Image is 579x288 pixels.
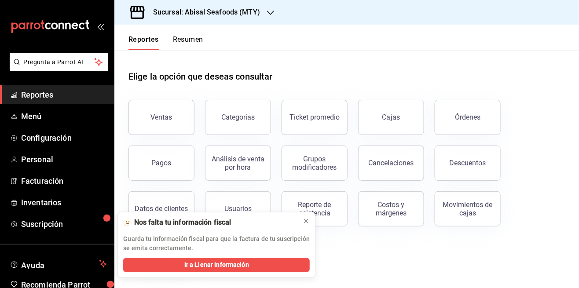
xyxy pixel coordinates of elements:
button: Reporte de asistencia [282,191,348,226]
div: Análisis de venta por hora [211,155,265,171]
span: Pregunta a Parrot AI [24,58,95,67]
div: Categorías [221,113,255,121]
div: Cajas [382,112,400,123]
div: 🫥 Nos falta tu información fiscal [123,218,296,227]
div: Usuarios [224,204,252,213]
button: Pagos [128,146,194,181]
div: Movimientos de cajas [440,201,495,217]
span: Facturación [21,175,107,187]
div: Reporte de asistencia [287,201,342,217]
h3: Sucursal: Abisal Seafoods (MTY) [146,7,260,18]
button: Análisis de venta por hora [205,146,271,181]
p: Guarda tu información fiscal para que la factura de tu suscripción se emita correctamente. [123,234,310,253]
a: Cajas [358,100,424,135]
div: Pagos [152,159,172,167]
button: Descuentos [435,146,501,181]
button: Costos y márgenes [358,191,424,226]
span: Ir a Llenar Información [184,260,249,270]
div: navigation tabs [128,35,203,50]
span: Reportes [21,89,107,101]
button: Movimientos de cajas [435,191,501,226]
div: Grupos modificadores [287,155,342,171]
button: Cancelaciones [358,146,424,181]
span: Ayuda [21,259,95,269]
span: Suscripción [21,218,107,230]
button: open_drawer_menu [97,23,104,30]
div: Ticket promedio [289,113,340,121]
button: Ventas [128,100,194,135]
span: Personal [21,153,107,165]
span: Inventarios [21,197,107,208]
button: Reportes [128,35,159,50]
span: Menú [21,110,107,122]
button: Grupos modificadores [282,146,348,181]
span: Configuración [21,132,107,144]
button: Categorías [205,100,271,135]
div: Ventas [151,113,172,121]
div: Cancelaciones [369,159,414,167]
button: Ir a Llenar Información [123,258,310,272]
div: Descuentos [450,159,486,167]
button: Órdenes [435,100,501,135]
button: Resumen [173,35,203,50]
a: Pregunta a Parrot AI [6,64,108,73]
button: Ticket promedio [282,100,348,135]
button: Pregunta a Parrot AI [10,53,108,71]
button: Usuarios [205,191,271,226]
h1: Elige la opción que deseas consultar [128,70,273,83]
button: Datos de clientes [128,191,194,226]
div: Costos y márgenes [364,201,418,217]
div: Datos de clientes [135,204,188,213]
div: Órdenes [455,113,480,121]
